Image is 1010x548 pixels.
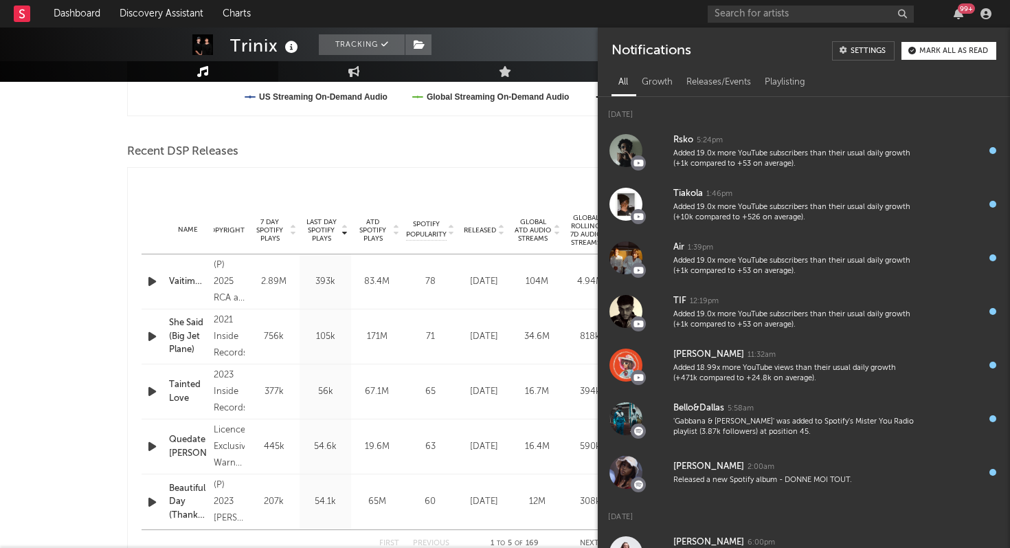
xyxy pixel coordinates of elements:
span: Recent DSP Releases [127,144,238,160]
div: 65M [355,495,399,509]
span: of [515,540,523,547]
div: 83.4M [355,275,399,289]
div: 207k [251,495,296,509]
button: First [379,540,399,547]
div: 756k [251,330,296,344]
div: 16.4M [514,440,560,454]
div: Releases/Events [680,71,758,94]
div: Added 19.0x more YouTube subscribers than their usual daily growth (+10k compared to +526 on aver... [673,202,915,223]
div: Bello&Dallas [673,400,724,417]
div: [DATE] [461,440,507,454]
div: 1:46pm [706,189,732,199]
a: Rsko5:24pmAdded 19.0x more YouTube subscribers than their usual daily growth (+1k compared to +53... [598,124,1010,177]
button: Tracking [319,34,405,55]
div: 105k [303,330,348,344]
div: 2021 Inside Records [214,312,245,362]
div: (P) 2023 [PERSON_NAME] under exclusive license to Robots & Humans, a division of Sony Music Enter... [214,477,245,527]
div: 65 [406,385,454,399]
div: Air [673,239,684,256]
div: 78 [406,275,454,289]
span: 7 Day Spotify Plays [251,218,288,243]
div: 590k [567,440,613,454]
span: Released [464,226,496,234]
a: Quedate [PERSON_NAME] [169,433,207,460]
div: 16.7M [514,385,560,399]
a: Bello&Dallas5:58am'Gabbana & [PERSON_NAME]' was added to Spotify's Mister You Radio playlist (3.8... [598,392,1010,446]
div: 71 [406,330,454,344]
div: Vaitimbora [169,275,207,289]
div: All [611,71,635,94]
div: Playlisting [758,71,812,94]
a: Settings [832,41,895,61]
div: [DATE] [461,385,507,399]
div: 818k [567,330,613,344]
a: [PERSON_NAME]11:32amAdded 18.99x more YouTube views than their usual daily growth (+471k compared... [598,338,1010,392]
a: Tainted Love [169,378,207,405]
div: TIF [673,293,686,309]
div: 12:19pm [690,296,719,307]
div: 2.89M [251,275,296,289]
div: 56k [303,385,348,399]
span: Global ATD Audio Streams [514,218,552,243]
div: [DATE] [461,275,507,289]
div: 445k [251,440,296,454]
div: Growth [635,71,680,94]
text: Global Streaming On-Demand Audio [427,92,570,102]
span: Copyright [205,226,245,234]
div: 171M [355,330,399,344]
div: 394k [567,385,613,399]
div: 104M [514,275,560,289]
div: 2:00am [748,462,774,472]
button: 99+ [954,8,963,19]
div: [DATE] [461,330,507,344]
div: 5:58am [728,404,754,414]
div: 6:00pm [748,538,775,548]
span: Global Rolling 7D Audio Streams [567,214,605,247]
span: Last Day Spotify Plays [303,218,339,243]
div: 11:32am [748,350,776,360]
span: ATD Spotify Plays [355,218,391,243]
div: 12M [514,495,560,509]
div: Settings [851,47,886,55]
div: [PERSON_NAME] [673,347,744,363]
div: [PERSON_NAME] [673,459,744,475]
div: Tiakola [673,186,703,202]
a: Tiakola1:46pmAdded 19.0x more YouTube subscribers than their usual daily growth (+10k compared to... [598,177,1010,231]
div: 5:24pm [697,135,723,146]
a: TIF12:19pmAdded 19.0x more YouTube subscribers than their usual daily growth (+1k compared to +53... [598,285,1010,338]
div: Added 18.99x more YouTube views than their usual daily growth (+471k compared to +24.8k on average). [673,363,915,384]
div: Added 19.0x more YouTube subscribers than their usual daily growth (+1k compared to +53 on average). [673,256,915,277]
text: US Streaming On-Demand Audio [259,92,388,102]
div: 377k [251,385,296,399]
input: Search for artists [708,6,914,23]
span: to [497,540,505,547]
div: 308k [567,495,613,509]
div: 63 [406,440,454,454]
div: 'Gabbana & [PERSON_NAME]' was added to Spotify's Mister You Radio playlist (3.87k followers) at p... [673,417,915,438]
div: Added 19.0x more YouTube subscribers than their usual daily growth (+1k compared to +53 on average). [673,149,915,170]
div: 4.94M [567,275,613,289]
div: 19.6M [355,440,399,454]
div: 1:39pm [688,243,713,253]
div: [DATE] [598,499,1010,526]
div: 2023 Inside Records [214,367,245,417]
span: Spotify Popularity [406,219,447,240]
div: 54.1k [303,495,348,509]
div: 67.1M [355,385,399,399]
div: Rsko [673,132,693,149]
div: 60 [406,495,454,509]
div: [DATE] [598,97,1010,124]
a: Beautiful Day (Thank You for Sunshine) [169,482,207,523]
div: 54.6k [303,440,348,454]
a: Air1:39pmAdded 19.0x more YouTube subscribers than their usual daily growth (+1k compared to +53 ... [598,231,1010,285]
button: Mark all as read [901,42,996,60]
div: Mark all as read [919,47,988,55]
a: [PERSON_NAME]2:00amReleased a new Spotify album - DONNE MOI TOUT. [598,446,1010,499]
div: Name [169,225,207,235]
a: She Said (Big Jet Plane) [169,316,207,357]
div: 34.6M [514,330,560,344]
div: Trinix [230,34,302,57]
